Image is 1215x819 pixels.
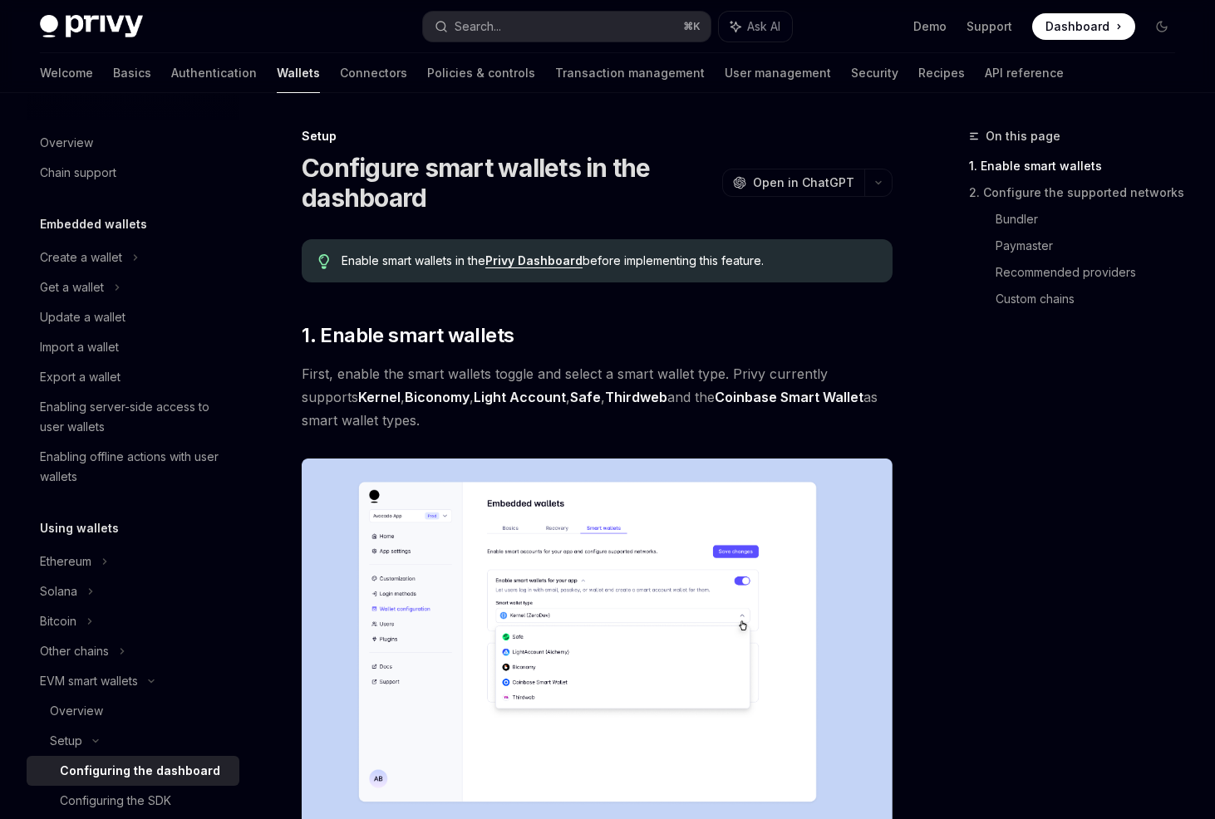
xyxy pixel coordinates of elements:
[40,447,229,487] div: Enabling offline actions with user wallets
[683,20,701,33] span: ⌘ K
[423,12,711,42] button: Search...⌘K
[725,53,831,93] a: User management
[986,126,1060,146] span: On this page
[302,362,893,432] span: First, enable the smart wallets toggle and select a smart wallet type. Privy currently supports ,...
[27,786,239,816] a: Configuring the SDK
[27,756,239,786] a: Configuring the dashboard
[485,253,583,268] a: Privy Dashboard
[40,367,121,387] div: Export a wallet
[40,397,229,437] div: Enabling server-side access to user wallets
[722,169,864,197] button: Open in ChatGPT
[570,389,601,406] a: Safe
[719,12,792,42] button: Ask AI
[27,696,239,726] a: Overview
[40,307,125,327] div: Update a wallet
[27,332,239,362] a: Import a wallet
[50,731,82,751] div: Setup
[555,53,705,93] a: Transaction management
[50,701,103,721] div: Overview
[340,53,407,93] a: Connectors
[969,179,1188,206] a: 2. Configure the supported networks
[985,53,1064,93] a: API reference
[40,277,104,297] div: Get a wallet
[40,214,147,234] h5: Embedded wallets
[455,17,501,37] div: Search...
[40,611,76,631] div: Bitcoin
[918,53,965,93] a: Recipes
[427,53,535,93] a: Policies & controls
[318,254,330,269] svg: Tip
[40,641,109,661] div: Other chains
[60,791,171,811] div: Configuring the SDK
[113,53,151,93] a: Basics
[40,581,77,601] div: Solana
[277,53,320,93] a: Wallets
[1032,13,1135,40] a: Dashboard
[302,128,893,145] div: Setup
[171,53,257,93] a: Authentication
[715,389,863,406] a: Coinbase Smart Wallet
[967,18,1012,35] a: Support
[753,174,854,191] span: Open in ChatGPT
[27,302,239,332] a: Update a wallet
[27,128,239,158] a: Overview
[40,552,91,571] div: Ethereum
[302,153,716,213] h1: Configure smart wallets in the dashboard
[851,53,898,93] a: Security
[1045,18,1109,35] span: Dashboard
[358,389,401,406] a: Kernel
[27,362,239,392] a: Export a wallet
[747,18,780,35] span: Ask AI
[605,389,667,406] a: Thirdweb
[40,15,143,38] img: dark logo
[40,133,93,153] div: Overview
[27,158,239,188] a: Chain support
[342,253,876,269] span: Enable smart wallets in the before implementing this feature.
[474,389,566,406] a: Light Account
[913,18,947,35] a: Demo
[40,337,119,357] div: Import a wallet
[40,53,93,93] a: Welcome
[40,163,116,183] div: Chain support
[60,761,220,781] div: Configuring the dashboard
[405,389,470,406] a: Biconomy
[969,153,1188,179] a: 1. Enable smart wallets
[996,259,1188,286] a: Recommended providers
[27,442,239,492] a: Enabling offline actions with user wallets
[40,518,119,538] h5: Using wallets
[302,322,514,349] span: 1. Enable smart wallets
[40,248,122,267] div: Create a wallet
[1149,13,1175,40] button: Toggle dark mode
[996,206,1188,233] a: Bundler
[40,671,138,691] div: EVM smart wallets
[27,392,239,442] a: Enabling server-side access to user wallets
[996,233,1188,259] a: Paymaster
[996,286,1188,312] a: Custom chains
